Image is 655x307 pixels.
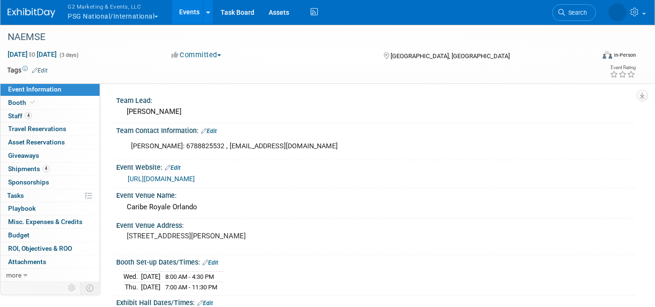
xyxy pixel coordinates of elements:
[116,255,636,267] div: Booth Set-up Dates/Times:
[116,93,636,105] div: Team Lead:
[0,176,100,189] a: Sponsorships
[0,96,100,109] a: Booth
[0,189,100,202] a: Tasks
[202,259,218,266] a: Edit
[610,65,635,70] div: Event Rating
[608,3,626,21] img: Laine Butler
[0,149,100,162] a: Giveaways
[0,163,100,175] a: Shipments4
[141,282,161,292] td: [DATE]
[81,282,100,294] td: Toggle Event Tabs
[0,215,100,228] a: Misc. Expenses & Credits
[116,160,636,173] div: Event Website:
[603,51,612,59] img: Format-Inperson.png
[8,138,65,146] span: Asset Reservations
[8,205,36,212] span: Playbook
[0,256,100,268] a: Attachments
[7,65,48,75] td: Tags
[0,136,100,149] a: Asset Reservations
[116,188,636,200] div: Event Venue Name:
[165,273,214,280] span: 8:00 AM - 4:30 PM
[4,29,583,46] div: NAEMSE
[123,271,141,282] td: Wed.
[64,282,81,294] td: Personalize Event Tab Strip
[8,8,55,18] img: ExhibitDay
[165,164,181,171] a: Edit
[42,165,50,172] span: 4
[7,50,57,59] span: [DATE] [DATE]
[28,51,37,58] span: to
[197,300,213,307] a: Edit
[127,232,322,240] pre: [STREET_ADDRESS][PERSON_NAME]
[116,123,636,136] div: Team Contact Information:
[116,218,636,230] div: Event Venue Address:
[8,231,30,239] span: Budget
[7,192,24,199] span: Tasks
[0,269,100,282] a: more
[565,9,587,16] span: Search
[391,52,510,60] span: [GEOGRAPHIC_DATA], [GEOGRAPHIC_DATA]
[8,125,66,133] span: Travel Reservations
[124,137,535,156] div: [PERSON_NAME]: 6788825532 , [EMAIL_ADDRESS][DOMAIN_NAME]
[201,128,217,134] a: Edit
[614,51,636,59] div: In-Person
[8,165,50,173] span: Shipments
[123,282,141,292] td: Thu.
[0,83,100,96] a: Event Information
[123,200,629,215] div: Caribe Royale Orlando
[25,112,32,119] span: 4
[168,50,225,60] button: Committed
[32,67,48,74] a: Edit
[0,123,100,135] a: Travel Reservations
[543,50,636,64] div: Event Format
[0,229,100,242] a: Budget
[59,52,79,58] span: (3 days)
[123,104,629,119] div: [PERSON_NAME]
[8,85,61,93] span: Event Information
[128,175,195,183] a: [URL][DOMAIN_NAME]
[8,178,49,186] span: Sponsorships
[8,112,32,120] span: Staff
[0,202,100,215] a: Playbook
[8,245,72,252] span: ROI, Objectives & ROO
[8,99,37,106] span: Booth
[8,258,46,266] span: Attachments
[552,4,596,21] a: Search
[68,1,158,11] span: G2 Marketing & Events, LLC
[30,100,35,105] i: Booth reservation complete
[8,218,82,225] span: Misc. Expenses & Credits
[8,152,39,159] span: Giveaways
[6,271,21,279] span: more
[0,242,100,255] a: ROI, Objectives & ROO
[141,271,161,282] td: [DATE]
[165,284,217,291] span: 7:00 AM - 11:30 PM
[0,110,100,123] a: Staff4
